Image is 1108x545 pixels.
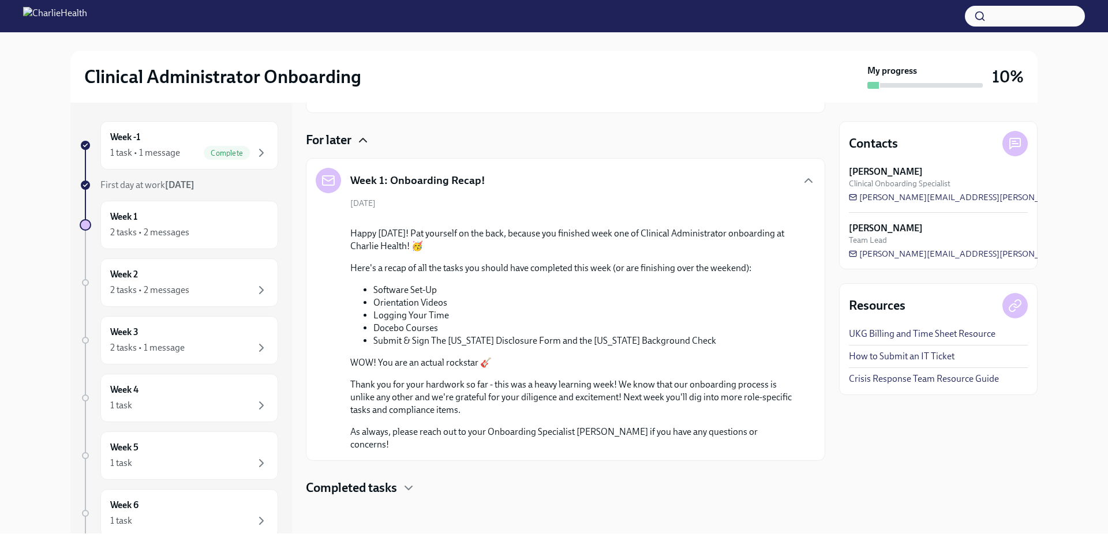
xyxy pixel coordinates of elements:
p: Happy [DATE]! Pat yourself on the back, because you finished week one of Clinical Administrator o... [350,227,797,253]
a: Week 61 task [80,489,278,538]
a: Week 41 task [80,374,278,422]
h2: Clinical Administrator Onboarding [84,65,361,88]
strong: [PERSON_NAME] [849,166,923,178]
h6: Week 1 [110,211,137,223]
div: 1 task • 1 message [110,146,180,159]
p: Thank you for your hardwork so far - this was a heavy learning week! We know that our onboarding ... [350,378,797,416]
h3: 10% [992,66,1024,87]
a: First day at work[DATE] [80,179,278,191]
div: 1 task [110,457,132,469]
h5: Week 1: Onboarding Recap! [350,173,485,188]
a: Week 22 tasks • 2 messages [80,258,278,307]
li: Orientation Videos [373,296,797,309]
div: Completed tasks [306,479,825,497]
img: CharlieHealth [23,7,87,25]
strong: [DATE] [165,179,194,190]
h6: Week -1 [110,131,140,144]
h6: Week 3 [110,326,138,339]
li: Docebo Courses [373,322,797,334]
div: For later [306,131,825,149]
a: Week -11 task • 1 messageComplete [80,121,278,170]
span: Complete [204,149,250,157]
strong: [PERSON_NAME] [849,222,923,235]
span: Team Lead [849,235,887,246]
h4: Contacts [849,135,898,152]
p: Here's a recap of all the tasks you should have completed this week (or are finishing over the we... [350,262,797,275]
a: UKG Billing and Time Sheet Resource [849,328,995,340]
div: 1 task [110,399,132,412]
h6: Week 5 [110,441,138,454]
span: Clinical Onboarding Specialist [849,178,950,189]
li: Logging Your Time [373,309,797,322]
a: Week 12 tasks • 2 messages [80,201,278,249]
li: Software Set-Up [373,284,797,296]
h4: Resources [849,297,905,314]
div: 2 tasks • 1 message [110,341,185,354]
span: First day at work [100,179,194,190]
h4: For later [306,131,351,149]
li: Submit & Sign The [US_STATE] Disclosure Form and the [US_STATE] Background Check [373,334,797,347]
p: WOW! You are an actual rockstar 🎸 [350,356,797,369]
strong: My progress [867,65,917,77]
h6: Week 2 [110,268,138,281]
a: Week 32 tasks • 1 message [80,316,278,364]
a: Crisis Response Team Resource Guide [849,373,999,385]
span: [DATE] [350,198,376,209]
a: How to Submit an IT Ticket [849,350,954,363]
div: 2 tasks • 2 messages [110,226,189,239]
h4: Completed tasks [306,479,397,497]
a: Week 51 task [80,431,278,480]
p: As always, please reach out to your Onboarding Specialist [PERSON_NAME] if you have any questions... [350,426,797,451]
div: 1 task [110,514,132,527]
div: 2 tasks • 2 messages [110,284,189,296]
h6: Week 4 [110,384,138,396]
h6: Week 6 [110,499,138,512]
